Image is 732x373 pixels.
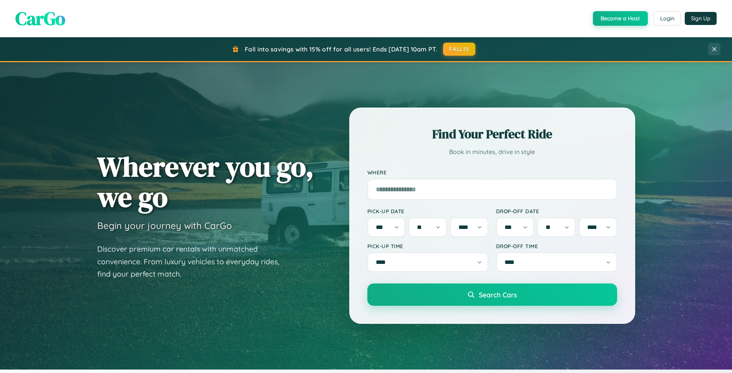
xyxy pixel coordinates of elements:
[245,45,437,53] span: Fall into savings with 15% off for all users! Ends [DATE] 10am PT.
[367,283,617,306] button: Search Cars
[479,290,517,299] span: Search Cars
[367,243,488,249] label: Pick-up Time
[97,220,232,231] h3: Begin your journey with CarGo
[367,146,617,157] p: Book in minutes, drive in style
[367,169,617,176] label: Where
[685,12,717,25] button: Sign Up
[496,243,617,249] label: Drop-off Time
[443,43,475,56] button: FALL15
[496,208,617,214] label: Drop-off Date
[367,126,617,143] h2: Find Your Perfect Ride
[654,12,681,25] button: Login
[367,208,488,214] label: Pick-up Date
[593,11,648,26] button: Become a Host
[97,151,314,212] h1: Wherever you go, we go
[97,243,289,280] p: Discover premium car rentals with unmatched convenience. From luxury vehicles to everyday rides, ...
[15,6,65,31] span: CarGo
